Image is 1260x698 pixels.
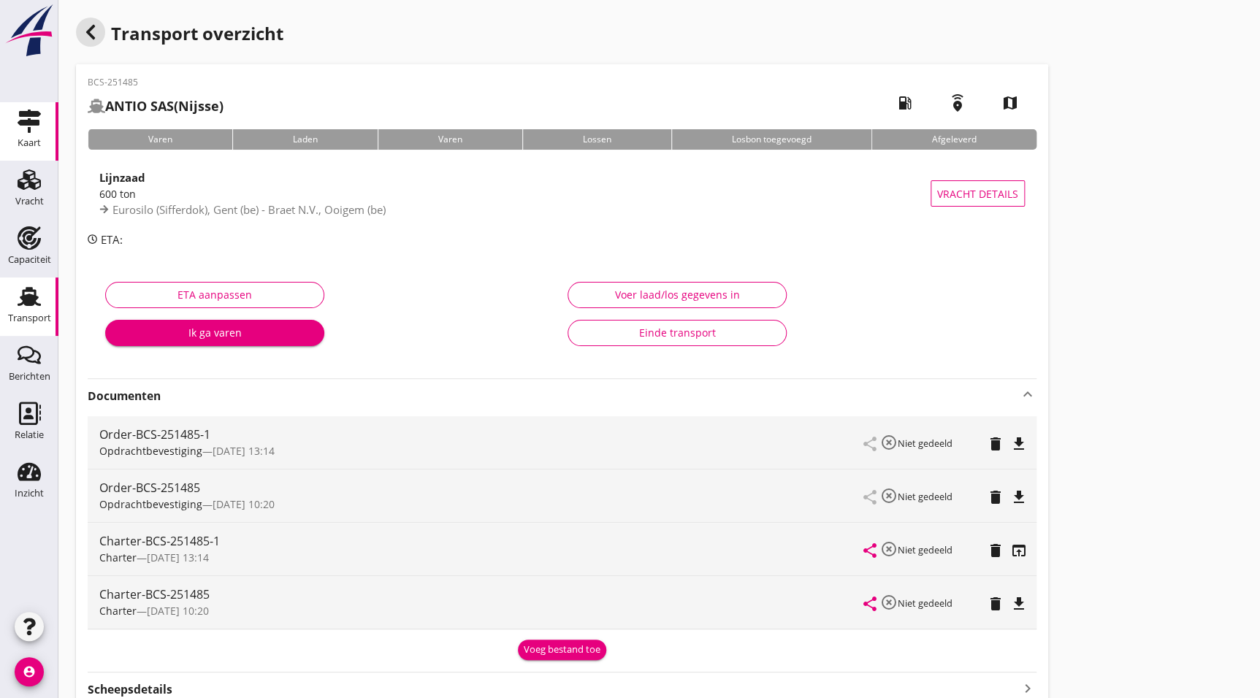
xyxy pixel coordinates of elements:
div: Relatie [15,430,44,440]
p: BCS-251485 [88,76,224,89]
div: Varen [378,129,522,150]
strong: Scheepsdetails [88,681,172,698]
small: Niet gedeeld [898,597,952,610]
div: — [99,603,864,618]
span: Vracht details [937,186,1018,202]
i: account_circle [15,657,44,686]
i: file_download [1010,595,1028,613]
div: Capaciteit [8,255,51,264]
i: highlight_off [880,487,898,505]
button: Einde transport [568,320,787,346]
button: Voer laad/los gegevens in [568,282,787,308]
i: keyboard_arrow_right [1019,678,1036,698]
span: Charter [99,604,137,618]
small: Niet gedeeld [898,437,952,450]
h2: (Nijsse) [88,96,224,116]
i: local_gas_station [885,83,925,123]
div: Order-BCS-251485 [99,479,864,496]
i: file_download [1010,488,1028,506]
span: [DATE] 13:14 [213,444,275,458]
div: — [99,443,864,459]
div: Inzicht [15,488,44,498]
div: Lossen [522,129,671,150]
button: ETA aanpassen [105,282,324,308]
i: delete [987,488,1004,506]
div: Voeg bestand toe [524,643,600,657]
i: share [861,542,879,559]
button: Vracht details [931,180,1025,207]
div: — [99,496,864,512]
i: share [861,595,879,613]
strong: Lijnzaad [99,170,145,185]
button: Voeg bestand toe [518,640,606,660]
div: Ik ga varen [117,325,313,340]
strong: Documenten [88,388,1019,404]
div: 600 ton [99,186,931,202]
div: Voer laad/los gegevens in [580,287,774,302]
a: Lijnzaad600 tonEurosilo (Sifferdok), Gent (be) - Braet N.V., Ooigem (be)Vracht details [88,161,1036,226]
div: Charter-BCS-251485-1 [99,532,864,550]
span: Charter [99,551,137,564]
i: file_download [1010,435,1028,453]
span: Opdrachtbevestiging [99,444,202,458]
strong: ANTIO SAS [105,97,174,115]
div: Transport [8,313,51,323]
span: [DATE] 10:20 [213,497,275,511]
i: delete [987,542,1004,559]
i: delete [987,595,1004,613]
i: keyboard_arrow_up [1019,386,1036,403]
span: Opdrachtbevestiging [99,497,202,511]
div: Vracht [15,196,44,206]
div: Losbon toegevoegd [671,129,871,150]
small: Niet gedeeld [898,543,952,556]
div: ETA aanpassen [118,287,312,302]
div: Berichten [9,372,50,381]
div: Laden [232,129,378,150]
button: Ik ga varen [105,320,324,346]
i: emergency_share [937,83,978,123]
i: map [990,83,1031,123]
div: Varen [88,129,232,150]
i: highlight_off [880,434,898,451]
span: [DATE] 13:14 [147,551,209,564]
div: Afgeleverd [871,129,1036,150]
div: Charter-BCS-251485 [99,586,864,603]
i: highlight_off [880,540,898,558]
i: highlight_off [880,594,898,611]
span: Eurosilo (Sifferdok), Gent (be) - Braet N.V., Ooigem (be) [112,202,386,217]
div: Order-BCS-251485-1 [99,426,864,443]
i: delete [987,435,1004,453]
i: open_in_browser [1010,542,1028,559]
span: ETA: [101,232,123,247]
div: Einde transport [580,325,774,340]
div: Kaart [18,138,41,147]
div: Transport overzicht [76,18,1048,53]
small: Niet gedeeld [898,490,952,503]
img: logo-small.a267ee39.svg [3,4,56,58]
div: — [99,550,864,565]
span: [DATE] 10:20 [147,604,209,618]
